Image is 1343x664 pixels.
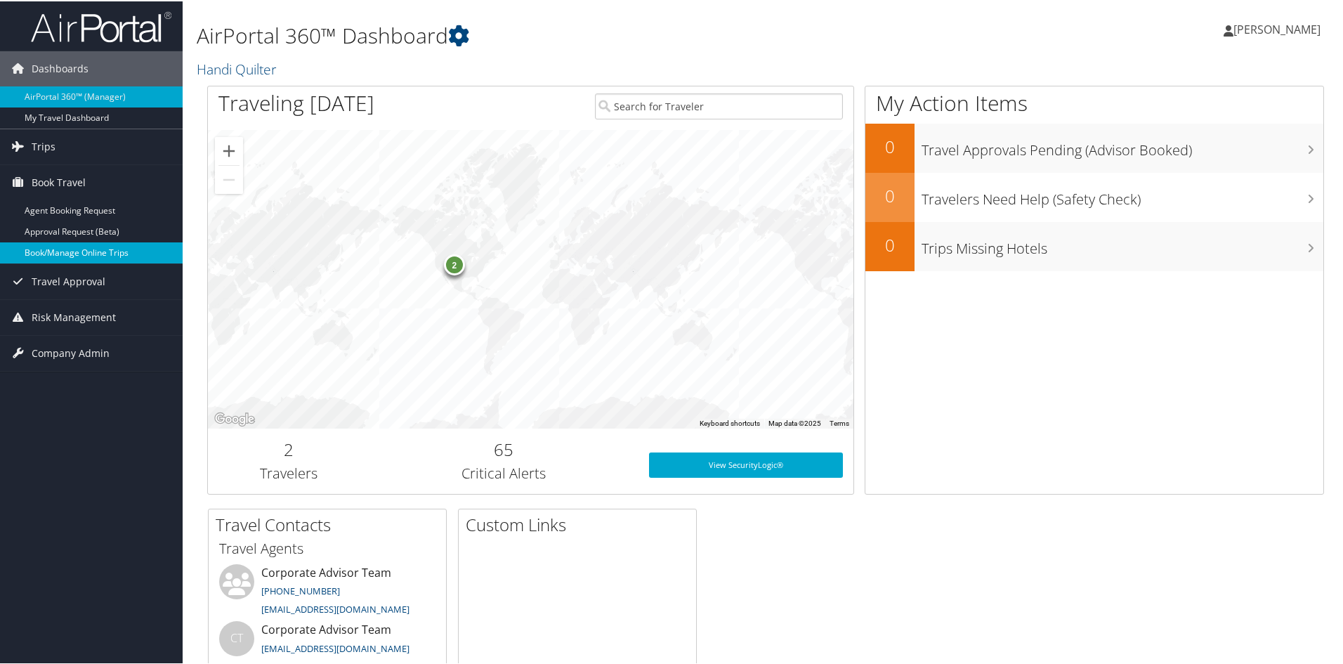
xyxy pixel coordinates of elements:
input: Search for Traveler [595,92,843,118]
img: Google [211,409,258,427]
h2: 0 [865,183,915,207]
a: Handi Quilter [197,58,280,77]
h3: Travelers Need Help (Safety Check) [922,181,1323,208]
a: [PERSON_NAME] [1224,7,1335,49]
a: 0Travelers Need Help (Safety Check) [865,171,1323,221]
h3: Travel Approvals Pending (Advisor Booked) [922,132,1323,159]
h2: 0 [865,232,915,256]
div: 2 [443,254,464,275]
span: [PERSON_NAME] [1233,20,1321,36]
h2: 2 [218,436,359,460]
a: 0Trips Missing Hotels [865,221,1323,270]
span: Company Admin [32,334,110,370]
li: Corporate Advisor Team [212,563,443,620]
h2: Custom Links [466,512,696,535]
button: Keyboard shortcuts [700,417,760,427]
h3: Travelers [218,462,359,482]
span: Risk Management [32,299,116,334]
h3: Travel Agents [219,538,435,557]
h1: My Action Items [865,87,1323,117]
span: Travel Approval [32,263,105,298]
a: [EMAIL_ADDRESS][DOMAIN_NAME] [261,601,410,614]
span: Trips [32,128,55,163]
button: Zoom out [215,164,243,193]
span: Book Travel [32,164,86,199]
h2: Travel Contacts [216,512,446,535]
div: CT [219,620,254,655]
img: airportal-logo.png [31,9,171,42]
a: 0Travel Approvals Pending (Advisor Booked) [865,122,1323,171]
h2: 65 [380,436,628,460]
h2: 0 [865,134,915,157]
span: Dashboards [32,50,89,85]
h1: AirPortal 360™ Dashboard [197,20,955,49]
button: Zoom in [215,136,243,164]
a: [EMAIL_ADDRESS][DOMAIN_NAME] [261,641,410,653]
a: [PHONE_NUMBER] [261,583,340,596]
h3: Trips Missing Hotels [922,230,1323,257]
a: Terms (opens in new tab) [830,418,849,426]
h1: Traveling [DATE] [218,87,374,117]
h3: Critical Alerts [380,462,628,482]
span: Map data ©2025 [768,418,821,426]
a: Open this area in Google Maps (opens a new window) [211,409,258,427]
a: View SecurityLogic® [649,451,843,476]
